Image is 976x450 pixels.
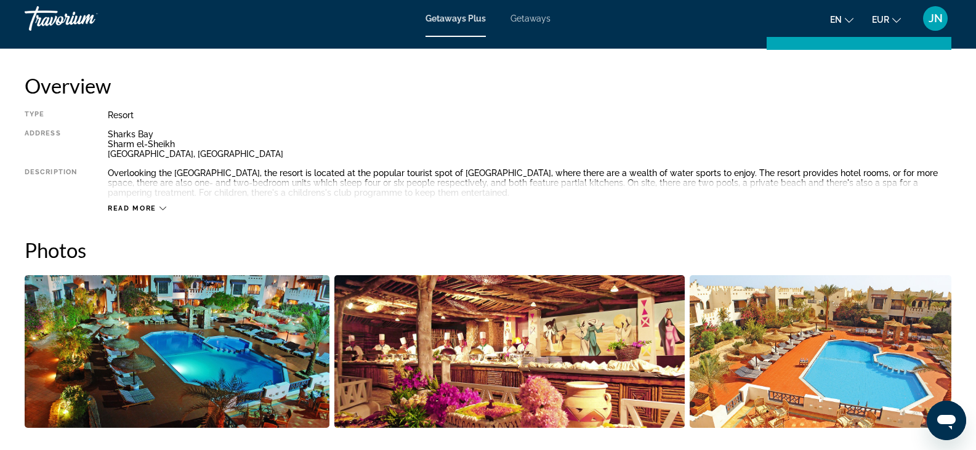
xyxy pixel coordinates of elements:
div: Address [25,129,77,159]
a: Getaways [510,14,551,23]
h2: Overview [25,73,951,98]
a: Getaways Plus [425,14,486,23]
button: Open full-screen image slider [690,275,951,428]
div: Type [25,110,77,120]
button: Read more [108,204,166,213]
span: EUR [872,15,889,25]
button: Change language [830,10,853,28]
span: en [830,15,842,25]
div: Description [25,168,77,198]
div: Overlooking the [GEOGRAPHIC_DATA], the resort is located at the popular tourist spot of [GEOGRAPH... [108,168,951,198]
button: User Menu [919,6,951,31]
a: Travorium [25,2,148,34]
div: Sharks Bay Sharm el-Sheikh [GEOGRAPHIC_DATA], [GEOGRAPHIC_DATA] [108,129,951,159]
h2: Photos [25,238,951,262]
span: JN [929,12,943,25]
button: Open full-screen image slider [334,275,685,428]
button: Change currency [872,10,901,28]
span: Read more [108,204,156,212]
div: Resort [108,110,951,120]
iframe: Bouton de lancement de la fenêtre de messagerie [927,401,966,440]
button: Open full-screen image slider [25,275,329,428]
